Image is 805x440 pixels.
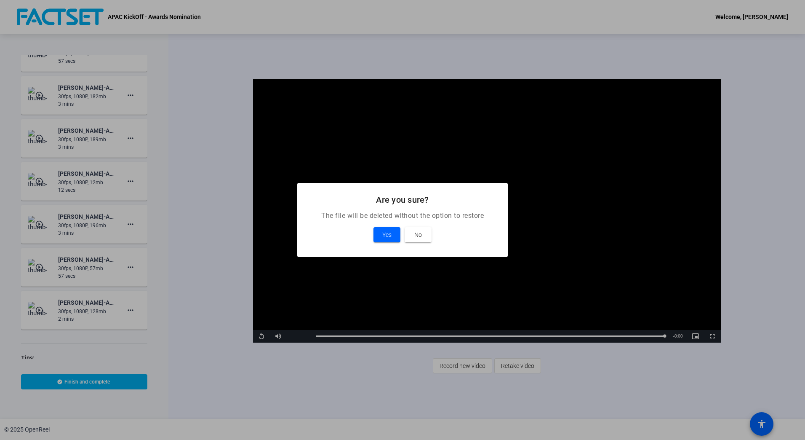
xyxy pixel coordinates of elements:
[405,227,432,242] button: No
[307,211,498,221] p: The file will be deleted without the option to restore
[373,227,400,242] button: Yes
[382,230,392,240] span: Yes
[307,193,498,207] h2: Are you sure?
[414,230,422,240] span: No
